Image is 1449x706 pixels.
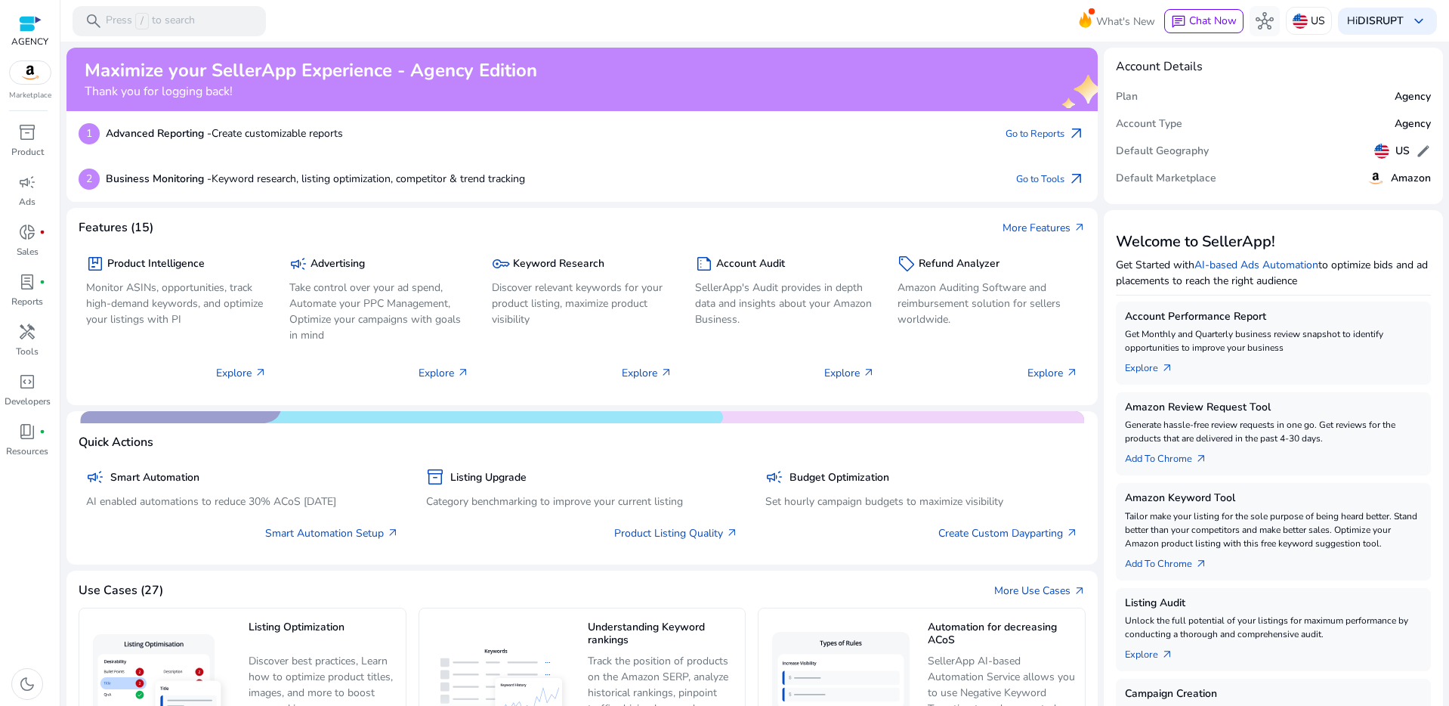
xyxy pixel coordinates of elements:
h5: Listing Upgrade [450,472,527,485]
a: Add To Chrome [1125,445,1219,466]
b: Business Monitoring - [106,172,212,186]
p: Reports [11,295,43,308]
h5: Agency [1395,91,1431,104]
span: campaign [18,173,36,191]
span: arrow_outward [1195,453,1207,465]
span: book_4 [18,423,36,441]
span: fiber_manual_record [39,429,45,435]
a: More Use Casesarrow_outward [994,583,1086,599]
span: donut_small [18,223,36,241]
p: 1 [79,123,100,144]
h5: US [1395,145,1410,158]
h4: Use Cases (27) [79,584,163,598]
img: us.svg [1293,14,1308,29]
p: SellerApp's Audit provides in depth data and insights about your Amazon Business. [695,280,876,327]
h5: Listing Audit [1125,597,1423,610]
h5: Refund Analyzer [919,258,999,271]
span: lab_profile [18,273,36,291]
p: Developers [5,395,51,408]
p: Take control over your ad spend, Automate your PPC Management, Optimize your campaigns with goals... [289,280,470,343]
span: arrow_outward [863,367,875,379]
span: inventory_2 [426,468,444,486]
span: edit [1416,144,1431,159]
img: amazon.svg [1367,169,1385,187]
h2: Maximize your SellerApp Experience - Agency Edition [85,60,537,82]
img: amazon.svg [10,61,51,84]
p: Set hourly campaign budgets to maximize visibility [765,494,1078,509]
p: Create customizable reports [106,125,343,141]
a: Explorearrow_outward [1125,641,1185,662]
h5: Product Intelligence [107,258,205,271]
span: arrow_outward [1195,558,1207,570]
p: Discover relevant keywords for your product listing, maximize product visibility [492,280,672,327]
p: Keyword research, listing optimization, competitor & trend tracking [106,171,525,187]
span: inventory_2 [18,123,36,141]
h5: Advertising [310,258,365,271]
h5: Smart Automation [110,472,199,485]
h5: Campaign Creation [1125,688,1423,701]
p: Explore [622,365,672,381]
p: Ads [19,195,36,209]
span: arrow_outward [660,367,672,379]
span: arrow_outward [1161,649,1173,661]
p: Tailor make your listing for the sole purpose of being heard better. Stand better than your compe... [1125,509,1423,550]
span: campaign [289,255,307,273]
span: / [135,13,149,29]
span: package [86,255,104,273]
p: Get Started with to optimize bids and ad placements to reach the right audience [1116,257,1432,289]
p: Category benchmarking to improve your current listing [426,494,739,509]
h5: Keyword Research [513,258,604,271]
a: Create Custom Dayparting [938,525,1078,541]
p: US [1311,8,1325,34]
p: Explore [1027,365,1078,381]
span: What's New [1096,8,1155,35]
h5: Amazon [1391,172,1431,185]
h4: Quick Actions [79,435,153,450]
h4: Account Details [1116,60,1203,74]
span: handyman [18,323,36,341]
h5: Account Audit [716,258,785,271]
span: code_blocks [18,373,36,391]
b: DISRUPT [1358,14,1404,28]
h5: Account Performance Report [1125,311,1423,324]
h5: Account Type [1116,118,1182,131]
p: Sales [17,245,39,259]
span: Chat Now [1189,14,1237,28]
a: Smart Automation Setup [265,525,399,541]
span: arrow_outward [255,367,267,379]
p: Tools [16,345,39,358]
span: arrow_outward [1074,221,1086,234]
span: arrow_outward [1074,585,1086,597]
button: chatChat Now [1164,9,1244,33]
span: hub [1256,12,1274,30]
p: Explore [824,365,875,381]
span: campaign [86,468,104,486]
p: AI enabled automations to reduce 30% ACoS [DATE] [86,494,399,509]
p: Press to search [106,13,195,29]
p: 2 [79,169,100,190]
a: Go to Reportsarrow_outward [1006,123,1086,144]
h5: Understanding Keyword rankings [588,621,737,648]
h5: Default Marketplace [1116,172,1216,185]
h5: Listing Optimization [249,621,398,648]
a: Product Listing Quality [614,525,738,541]
span: arrow_outward [1161,362,1173,374]
p: Explore [216,365,267,381]
a: Explorearrow_outward [1125,355,1185,376]
span: arrow_outward [1067,170,1086,188]
span: dark_mode [18,675,36,693]
h5: Default Geography [1116,145,1209,158]
b: Advanced Reporting - [106,126,212,141]
h4: Thank you for logging back! [85,85,537,99]
span: key [492,255,510,273]
p: Resources [6,444,48,458]
a: Go to Toolsarrow_outward [1016,169,1086,190]
span: summarize [695,255,713,273]
span: arrow_outward [1066,367,1078,379]
span: arrow_outward [1067,125,1086,143]
h5: Amazon Review Request Tool [1125,401,1423,414]
span: chat [1171,14,1186,29]
span: fiber_manual_record [39,279,45,285]
span: keyboard_arrow_down [1410,12,1428,30]
a: AI-based Ads Automation [1194,258,1318,272]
